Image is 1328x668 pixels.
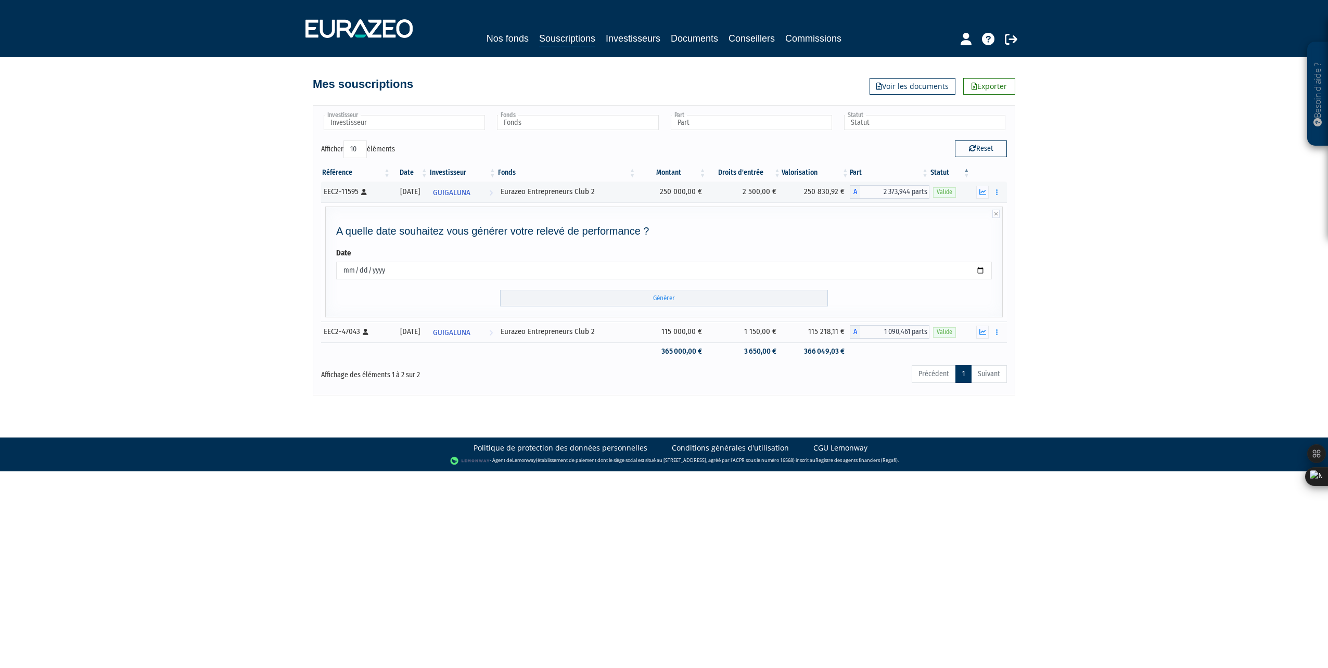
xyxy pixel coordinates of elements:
div: Affichage des éléments 1 à 2 sur 2 [321,364,598,381]
span: Valide [933,187,956,197]
td: 115 218,11 € [782,322,850,342]
span: A [850,185,860,199]
i: Voir l'investisseur [489,323,493,342]
div: Eurazeo Entrepreneurs Club 2 [501,326,633,337]
th: Statut : activer pour trier la colonne par ordre d&eacute;croissant [929,164,971,182]
a: Exporter [963,78,1015,95]
td: 1 150,00 € [707,322,782,342]
th: Part: activer pour trier la colonne par ordre croissant [850,164,929,182]
a: Voir les documents [870,78,955,95]
a: GUIGALUNA [429,322,497,342]
a: Conseillers [729,31,775,46]
td: 115 000,00 € [637,322,707,342]
button: Reset [955,140,1007,157]
h4: A quelle date souhaitez vous générer votre relevé de performance ? [336,225,992,237]
td: 250 830,92 € [782,182,850,202]
div: A - Eurazeo Entrepreneurs Club 2 [850,185,929,199]
div: EEC2-11595 [324,186,388,197]
i: [Français] Personne physique [361,189,367,195]
span: A [850,325,860,339]
div: Eurazeo Entrepreneurs Club 2 [501,186,633,197]
th: Valorisation: activer pour trier la colonne par ordre croissant [782,164,850,182]
a: CGU Lemonway [813,443,867,453]
span: 1 090,461 parts [860,325,929,339]
a: Registre des agents financiers (Regafi) [815,457,898,464]
span: GUIGALUNA [433,323,470,342]
th: Droits d'entrée: activer pour trier la colonne par ordre croissant [707,164,782,182]
img: 1732889491-logotype_eurazeo_blanc_rvb.png [305,19,413,38]
a: Lemonway [512,457,536,464]
span: GUIGALUNA [433,183,470,202]
label: Afficher éléments [321,140,395,158]
p: Besoin d'aide ? [1312,47,1324,141]
i: [Français] Personne physique [363,329,368,335]
a: Politique de protection des données personnelles [474,443,647,453]
a: 1 [955,365,972,383]
td: 3 650,00 € [707,342,782,361]
td: 365 000,00 € [637,342,707,361]
div: EEC2-47043 [324,326,388,337]
div: [DATE] [395,186,425,197]
th: Investisseur: activer pour trier la colonne par ordre croissant [429,164,497,182]
img: logo-lemonway.png [450,456,490,466]
label: Date [336,248,351,259]
input: Générer [500,290,828,307]
i: Voir l'investisseur [489,183,493,202]
span: 2 373,944 parts [860,185,929,199]
h4: Mes souscriptions [313,78,413,91]
th: Montant: activer pour trier la colonne par ordre croissant [637,164,707,182]
td: 250 000,00 € [637,182,707,202]
a: Souscriptions [539,31,595,47]
th: Référence : activer pour trier la colonne par ordre croissant [321,164,391,182]
select: Afficheréléments [343,140,367,158]
a: Conditions générales d'utilisation [672,443,789,453]
a: Investisseurs [606,31,660,46]
a: Documents [671,31,718,46]
th: Fonds: activer pour trier la colonne par ordre croissant [497,164,637,182]
td: 2 500,00 € [707,182,782,202]
div: [DATE] [395,326,425,337]
span: Valide [933,327,956,337]
a: Nos fonds [487,31,529,46]
th: Date: activer pour trier la colonne par ordre croissant [391,164,429,182]
a: GUIGALUNA [429,182,497,202]
div: - Agent de (établissement de paiement dont le siège social est situé au [STREET_ADDRESS], agréé p... [10,456,1318,466]
td: 366 049,03 € [782,342,850,361]
div: A - Eurazeo Entrepreneurs Club 2 [850,325,929,339]
a: Commissions [785,31,841,46]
